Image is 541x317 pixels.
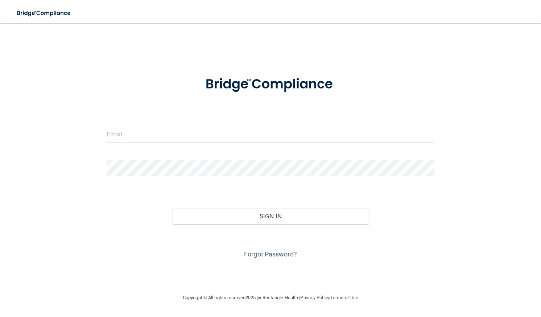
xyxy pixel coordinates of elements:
div: Copyright © All rights reserved 2025 @ Rectangle Health | | [138,286,403,309]
img: bridge_compliance_login_screen.278c3ca4.svg [11,6,78,21]
img: bridge_compliance_login_screen.278c3ca4.svg [191,67,350,102]
button: Sign In [172,208,369,224]
a: Terms of Use [330,295,358,300]
input: Email [107,126,434,143]
a: Privacy Policy [300,295,329,300]
a: Forgot Password? [244,250,297,258]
